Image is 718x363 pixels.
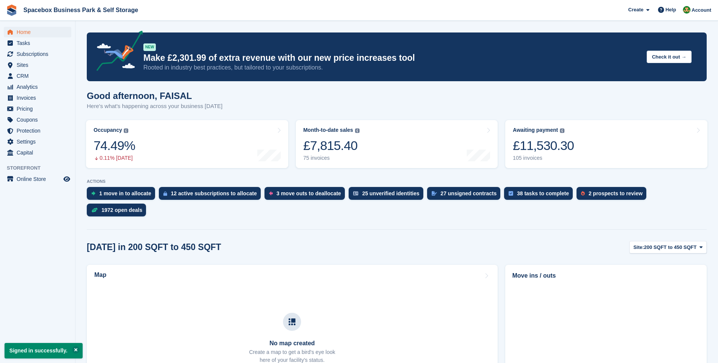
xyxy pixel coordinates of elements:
[91,191,95,196] img: move_ins_to_allocate_icon-fdf77a2bb77ea45bf5b3d319d69a93e2d87916cf1d5bf7949dd705db3b84f3ca.svg
[303,138,360,153] div: £7,815.40
[581,191,585,196] img: prospect-51fa495bee0391a8d652442698ab0144808aea92771e9ea1ae160a38d050c398.svg
[4,93,71,103] a: menu
[17,114,62,125] span: Coupons
[90,31,143,74] img: price-adjustments-announcement-icon-8257ccfd72463d97f412b2fc003d46551f7dbcb40ab6d574587a9cd5c0d94...
[17,103,62,114] span: Pricing
[296,120,498,168] a: Month-to-date sales £7,815.40 75 invoices
[17,93,62,103] span: Invoices
[692,6,711,14] span: Account
[517,190,569,196] div: 38 tasks to complete
[505,120,707,168] a: Awaiting payment £11,530.30 105 invoices
[20,4,141,16] a: Spacebox Business Park & Self Storage
[303,155,360,161] div: 75 invoices
[249,340,335,347] h3: No map created
[644,244,696,251] span: 200 SQFT to 450 SQFT
[91,207,98,213] img: deal-1b604bf984904fb50ccaf53a9ad4b4a5d6e5aea283cecdc64d6e3604feb123c2.svg
[628,6,643,14] span: Create
[87,242,221,252] h2: [DATE] in 200 SQFT to 450 SQFT
[303,127,353,133] div: Month-to-date sales
[87,102,223,111] p: Here's what's happening across your business [DATE]
[633,244,644,251] span: Site:
[86,120,288,168] a: Occupancy 74.49% 0.11% [DATE]
[17,71,62,81] span: CRM
[17,147,62,158] span: Capital
[560,128,564,133] img: icon-info-grey-7440780725fd019a000dd9b08b2336e03edf1995a4989e88bcd33f0948082b44.svg
[4,125,71,136] a: menu
[589,190,643,196] div: 2 prospects to review
[17,38,62,48] span: Tasks
[143,63,641,72] p: Rooted in industry best practices, but tailored to your subscriptions.
[4,27,71,37] a: menu
[143,53,641,63] p: Make £2,301.99 of extra revenue with our new price increases tool
[4,114,71,125] a: menu
[4,103,71,114] a: menu
[513,155,574,161] div: 105 invoices
[87,187,159,204] a: 1 move in to allocate
[163,191,167,196] img: active_subscription_to_allocate_icon-d502201f5373d7db506a760aba3b589e785aa758c864c3986d89f69b8ff3...
[4,60,71,70] a: menu
[441,190,497,196] div: 27 unsigned contracts
[101,207,142,213] div: 1972 open deals
[4,147,71,158] a: menu
[277,190,341,196] div: 3 move outs to deallocate
[4,82,71,92] a: menu
[87,91,223,101] h1: Good afternoon, FAISAL
[17,49,62,59] span: Subscriptions
[5,343,83,358] p: Signed in successfully.
[264,187,349,204] a: 3 move outs to deallocate
[94,272,106,278] h2: Map
[99,190,151,196] div: 1 move in to allocate
[17,136,62,147] span: Settings
[4,174,71,184] a: menu
[94,138,135,153] div: 74.49%
[159,187,264,204] a: 12 active subscriptions to allocate
[504,187,577,204] a: 38 tasks to complete
[432,191,437,196] img: contract_signature_icon-13c848040528278c33f63329250d36e43548de30e8caae1d1a13099fd9432cc5.svg
[577,187,650,204] a: 2 prospects to review
[17,125,62,136] span: Protection
[349,187,427,204] a: 25 unverified identities
[513,138,574,153] div: £11,530.30
[17,27,62,37] span: Home
[4,71,71,81] a: menu
[6,5,17,16] img: stora-icon-8386f47178a22dfd0bd8f6a31ec36ba5ce8667c1dd55bd0f319d3a0aa187defe.svg
[143,43,156,51] div: NEW
[647,51,692,63] button: Check it out →
[4,38,71,48] a: menu
[353,191,358,196] img: verify_identity-adf6edd0f0f0b5bbfe63781bf79b02c33cf7c696d77639b501bdc392416b5a36.svg
[94,127,122,133] div: Occupancy
[4,49,71,59] a: menu
[17,174,62,184] span: Online Store
[4,136,71,147] a: menu
[362,190,420,196] div: 25 unverified identities
[289,318,295,325] img: map-icn-33ee37083ee616e46c38cad1a60f524a97daa1e2b2c8c0bc3eb3415660979fc1.svg
[17,82,62,92] span: Analytics
[87,179,707,184] p: ACTIONS
[512,271,700,280] h2: Move ins / outs
[269,191,273,196] img: move_outs_to_deallocate_icon-f764333ba52eb49d3ac5e1228854f67142a1ed5810a6f6cc68b1a99e826820c5.svg
[124,128,128,133] img: icon-info-grey-7440780725fd019a000dd9b08b2336e03edf1995a4989e88bcd33f0948082b44.svg
[509,191,513,196] img: task-75834270c22a3079a89374b754ae025e5fb1db73e45f91037f5363f120a921f8.svg
[629,241,707,253] button: Site: 200 SQFT to 450 SQFT
[683,6,690,14] img: FAISAL
[355,128,360,133] img: icon-info-grey-7440780725fd019a000dd9b08b2336e03edf1995a4989e88bcd33f0948082b44.svg
[62,175,71,184] a: Preview store
[7,164,75,172] span: Storefront
[666,6,676,14] span: Help
[427,187,504,204] a: 27 unsigned contracts
[17,60,62,70] span: Sites
[171,190,257,196] div: 12 active subscriptions to allocate
[87,204,150,220] a: 1972 open deals
[94,155,135,161] div: 0.11% [DATE]
[513,127,558,133] div: Awaiting payment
